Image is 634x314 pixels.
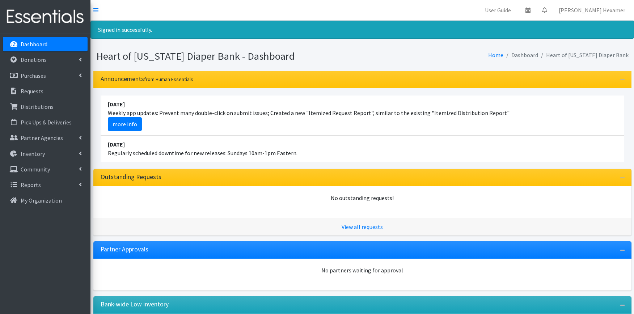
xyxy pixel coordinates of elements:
[538,50,629,60] li: Heart of [US_STATE] Diaper Bank
[21,119,72,126] p: Pick Ups & Deliveries
[101,301,169,308] h3: Bank-wide Low inventory
[3,147,88,161] a: Inventory
[21,56,47,63] p: Donations
[553,3,631,17] a: [PERSON_NAME] Hexamer
[3,115,88,130] a: Pick Ups & Deliveries
[21,181,41,188] p: Reports
[21,197,62,204] p: My Organization
[21,72,46,79] p: Purchases
[21,166,50,173] p: Community
[3,84,88,98] a: Requests
[21,134,63,141] p: Partner Agencies
[101,96,624,136] li: Weekly app updates: Prevent many double-click on submit issues; Created a new "Itemized Request R...
[3,68,88,83] a: Purchases
[21,88,43,95] p: Requests
[21,150,45,157] p: Inventory
[108,141,125,148] strong: [DATE]
[101,75,193,83] h3: Announcements
[21,41,47,48] p: Dashboard
[342,223,383,230] a: View all requests
[3,52,88,67] a: Donations
[488,51,503,59] a: Home
[101,246,148,253] h3: Partner Approvals
[101,173,161,181] h3: Outstanding Requests
[144,76,193,82] small: from Human Essentials
[21,103,54,110] p: Distributions
[101,194,624,202] div: No outstanding requests!
[108,117,142,131] a: more info
[479,3,517,17] a: User Guide
[3,162,88,177] a: Community
[3,178,88,192] a: Reports
[503,50,538,60] li: Dashboard
[90,21,634,39] div: Signed in successfully.
[3,131,88,145] a: Partner Agencies
[108,101,125,108] strong: [DATE]
[101,136,624,162] li: Regularly scheduled downtime for new releases: Sundays 10am-1pm Eastern.
[3,193,88,208] a: My Organization
[3,5,88,29] img: HumanEssentials
[3,99,88,114] a: Distributions
[101,266,624,275] div: No partners waiting for approval
[3,37,88,51] a: Dashboard
[96,50,360,63] h1: Heart of [US_STATE] Diaper Bank - Dashboard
